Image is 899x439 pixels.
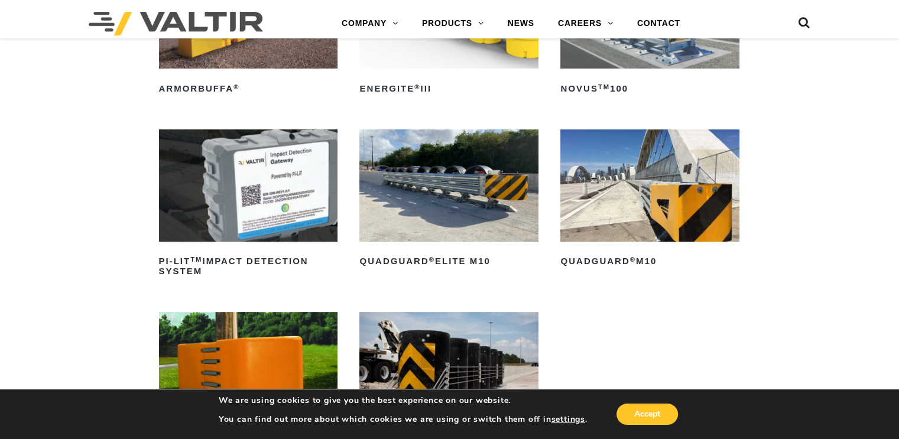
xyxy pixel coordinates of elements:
[429,256,435,263] sup: ®
[219,414,588,425] p: You can find out more about which cookies we are using or switch them off in .
[190,256,202,263] sup: TM
[159,129,338,280] a: PI-LITTMImpact Detection System
[233,83,239,90] sup: ®
[496,12,546,35] a: NEWS
[219,395,588,406] p: We are using cookies to give you the best experience on our website.
[630,256,636,263] sup: ®
[414,83,420,90] sup: ®
[359,79,538,98] h2: ENERGITE III
[159,252,338,281] h2: PI-LIT Impact Detection System
[598,83,610,90] sup: TM
[625,12,692,35] a: CONTACT
[546,12,625,35] a: CAREERS
[560,252,739,271] h2: QuadGuard M10
[359,252,538,271] h2: QuadGuard Elite M10
[410,12,496,35] a: PRODUCTS
[560,129,739,271] a: QuadGuard®M10
[159,79,338,98] h2: ArmorBuffa
[616,404,678,425] button: Accept
[89,12,263,35] img: Valtir
[551,414,585,425] button: settings
[359,129,538,271] a: QuadGuard®Elite M10
[330,12,410,35] a: COMPANY
[560,79,739,98] h2: NOVUS 100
